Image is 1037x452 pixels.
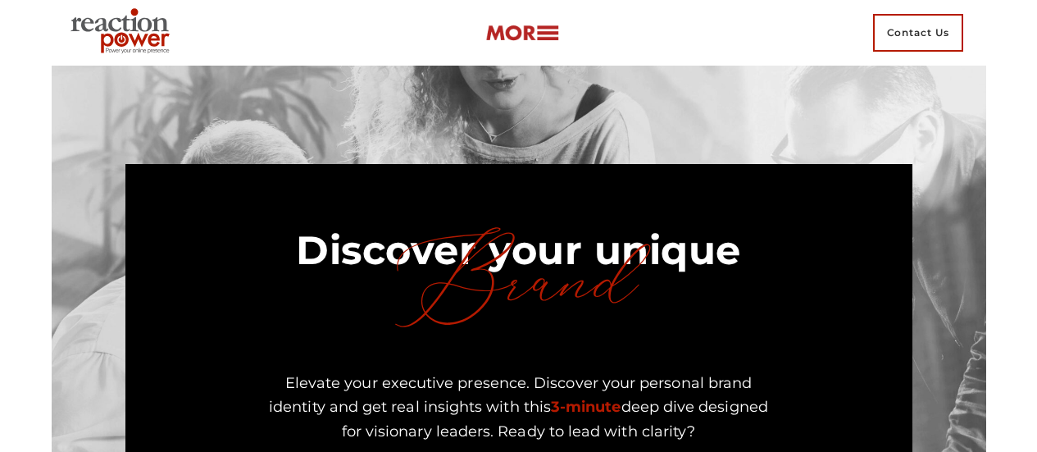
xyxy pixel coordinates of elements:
img: Executive Branding | Personal Branding Agency [64,3,183,62]
h2: Brand [125,205,912,359]
b: 3-minute [551,398,621,416]
p: Elevate your executive presence. Discover your personal brand identity and get real insights with... [268,372,768,445]
span: Contact Us [873,14,963,52]
img: more-btn.png [485,24,559,43]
